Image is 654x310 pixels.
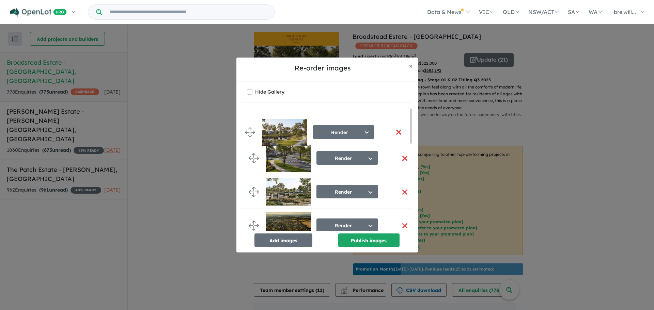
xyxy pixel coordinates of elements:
img: drag.svg [249,187,259,197]
button: Render [316,185,378,198]
img: drag.svg [249,153,259,163]
img: Broadstead%20Estate%20-%20Kilmore___1738625155.png [266,145,311,172]
img: Openlot PRO Logo White [10,8,67,17]
img: Broadstead%20Estate%20-%20Kilmore%20Masterplan%20Render.jpg [266,212,311,239]
label: Hide Gallery [255,87,284,97]
button: Add images [254,233,312,247]
img: drag.svg [249,221,259,231]
h5: Re-order images [242,63,404,73]
span: × [409,62,412,70]
img: Broadstead%20Estate%20-%20Kilmore%20Render.jpg [266,178,311,206]
button: Render [316,151,378,165]
button: Publish images [338,233,400,247]
button: Render [316,218,378,232]
input: Try estate name, suburb, builder or developer [103,5,273,19]
span: bre.will... [614,9,636,15]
